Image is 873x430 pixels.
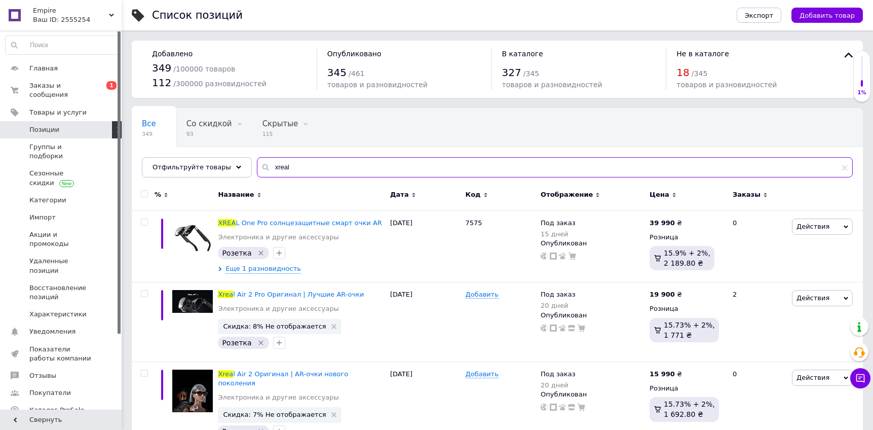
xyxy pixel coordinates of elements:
[218,370,348,387] a: Xreal Air 2 Оригинал | AR-очки нового поколения
[153,163,231,171] span: Отфильтруйте товары
[172,370,213,412] img: Xreal Air 2 Оригинал | AR-очки нового поколения
[388,282,463,362] div: [DATE]
[218,370,348,387] span: l Air 2 Оригинал | AR-очки нового поколения
[223,323,326,330] span: Скидка: 8% Не отображается
[676,81,777,89] span: товаров и разновидностей
[727,282,789,362] div: 2
[222,339,251,347] span: Розетка
[218,370,233,378] span: Xrea
[152,10,243,21] div: Список позиций
[733,190,761,199] span: Заказы
[388,210,463,282] div: [DATE]
[152,77,171,89] span: 112
[29,371,56,380] span: Отзывы
[650,370,682,379] div: ₴
[502,50,543,58] span: В каталоге
[29,169,94,187] span: Сезонные скидки
[650,290,682,299] div: ₴
[650,219,682,228] div: ₴
[29,283,94,302] span: Восстановление позиций
[29,310,87,319] span: Характеристики
[218,233,338,242] a: Электроника и другие аксессуары
[676,50,729,58] span: Не в каталоге
[223,411,326,418] span: Скидка: 7% Не отображается
[791,8,863,23] button: Добавить товар
[796,223,829,230] span: Действия
[541,190,593,199] span: Отображение
[327,50,382,58] span: Опубликовано
[650,370,675,378] b: 15 990
[523,69,539,78] span: / 345
[186,130,232,138] span: 93
[172,219,213,259] img: XREAL One Pro солнцезащитные смарт очки AR
[466,190,481,199] span: Код
[664,400,715,408] span: 15.73% + 2%,
[218,219,236,227] span: XREA
[541,311,644,320] div: Опубликован
[173,80,267,88] span: / 300000 разновидностей
[737,8,781,23] button: Экспорт
[29,327,75,336] span: Уведомления
[257,157,853,177] input: Поиск по названию позиции, артикулу и поисковым запросам
[327,66,347,79] span: 345
[29,257,94,275] span: Удаленные позиции
[650,304,724,313] div: Розница
[173,65,235,73] span: / 100000 товаров
[676,66,689,79] span: 18
[745,12,773,19] span: Экспорт
[257,249,265,257] svg: Удалить метку
[796,374,829,381] span: Действия
[29,196,66,205] span: Категории
[29,345,94,363] span: Показатели работы компании
[502,81,602,89] span: товаров и разновидностей
[541,291,575,301] span: Под заказ
[664,331,692,339] span: 1 771 ₴
[218,219,382,227] a: XREAL One Pro солнцезащитные смарт очки AR
[222,249,251,257] span: Розетка
[541,370,575,381] span: Под заказ
[29,108,87,117] span: Товары и услуги
[257,339,265,347] svg: Удалить метку
[218,291,364,298] a: Xreal Air 2 Pro Оригинал | Лучшие AR-очки
[6,36,119,54] input: Поиск
[664,259,703,267] span: 2 189.80 ₴
[29,406,84,415] span: Каталог ProSale
[650,190,669,199] span: Цена
[29,64,58,73] span: Главная
[664,321,715,329] span: 15.73% + 2%,
[650,384,724,393] div: Розница
[155,190,161,199] span: %
[727,210,789,282] div: 0
[800,12,855,19] span: Добавить товар
[796,294,829,302] span: Действия
[650,219,675,227] b: 39 990
[541,390,644,399] div: Опубликован
[218,291,233,298] span: Xrea
[502,66,521,79] span: 327
[854,89,870,96] div: 1%
[218,304,338,313] a: Электроника и другие аксессуары
[541,302,575,309] div: 20 дней
[236,219,382,227] span: L One Pro солнцезащитные смарт очки AR
[172,290,213,313] img: Xreal Air 2 Pro Оригинал | Лучшие AR-очки
[650,233,724,242] div: Розница
[29,125,59,134] span: Позиции
[664,249,710,257] span: 15.9% + 2%,
[152,50,193,58] span: Добавлено
[29,81,94,99] span: Заказы и сообщения
[466,370,499,378] span: Добавить
[541,381,575,389] div: 20 дней
[541,230,575,238] div: 15 дней
[466,219,482,227] span: 7575
[106,81,117,90] span: 1
[262,130,298,138] span: 115
[33,15,122,24] div: Ваш ID: 2555254
[186,119,232,128] span: Со скидкой
[390,190,409,199] span: Дата
[233,291,364,298] span: l Air 2 Pro Оригинал | Лучшие AR-очки
[29,388,71,398] span: Покупатели
[142,130,156,138] span: 349
[664,410,703,418] span: 1 692.80 ₴
[33,6,109,15] span: Empire
[262,119,298,128] span: Скрытые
